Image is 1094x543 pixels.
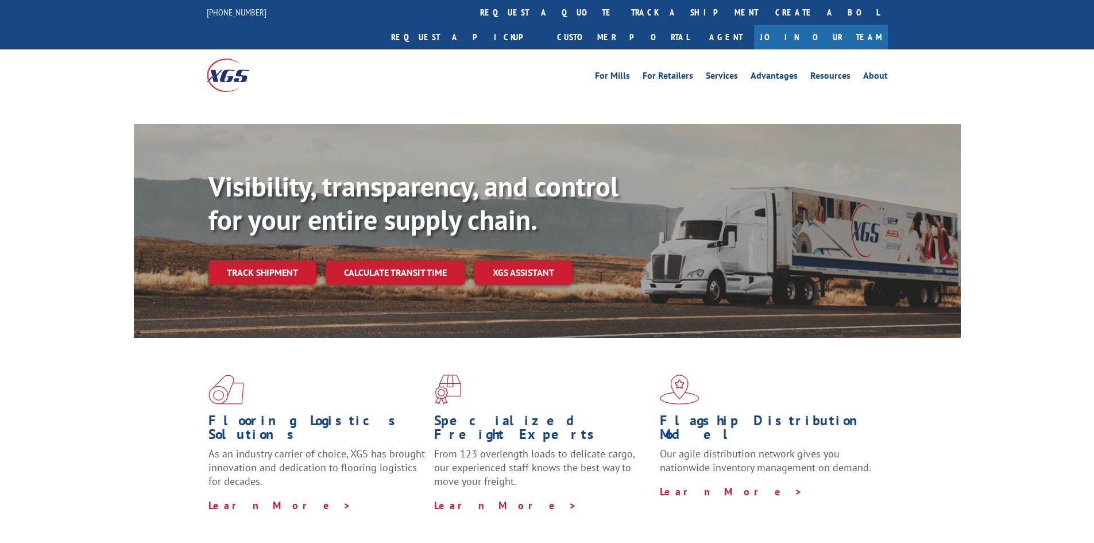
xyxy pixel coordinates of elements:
a: Customer Portal [548,25,698,49]
a: Services [706,71,738,84]
a: [PHONE_NUMBER] [207,6,266,18]
a: Learn More > [208,499,351,512]
a: Track shipment [208,260,316,284]
img: xgs-icon-total-supply-chain-intelligence-red [208,375,244,405]
a: Learn More > [660,485,803,498]
h1: Flagship Distribution Model [660,414,877,447]
span: As an industry carrier of choice, XGS has brought innovation and dedication to flooring logistics... [208,447,425,488]
a: Resources [810,71,851,84]
b: Visibility, transparency, and control for your entire supply chain. [208,168,618,237]
a: For Mills [595,71,630,84]
a: For Retailers [643,71,693,84]
h1: Specialized Freight Experts [434,414,651,447]
a: Request a pickup [382,25,548,49]
a: Advantages [751,71,798,84]
a: Join Our Team [754,25,888,49]
a: XGS ASSISTANT [474,260,573,285]
a: Agent [698,25,754,49]
img: xgs-icon-flagship-distribution-model-red [660,375,699,405]
a: Calculate transit time [326,260,465,285]
span: Our agile distribution network gives you nationwide inventory management on demand. [660,447,871,474]
a: Learn More > [434,499,577,512]
h1: Flooring Logistics Solutions [208,414,426,447]
img: xgs-icon-focused-on-flooring-red [434,375,461,405]
p: From 123 overlength loads to delicate cargo, our experienced staff knows the best way to move you... [434,447,651,498]
a: About [863,71,888,84]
